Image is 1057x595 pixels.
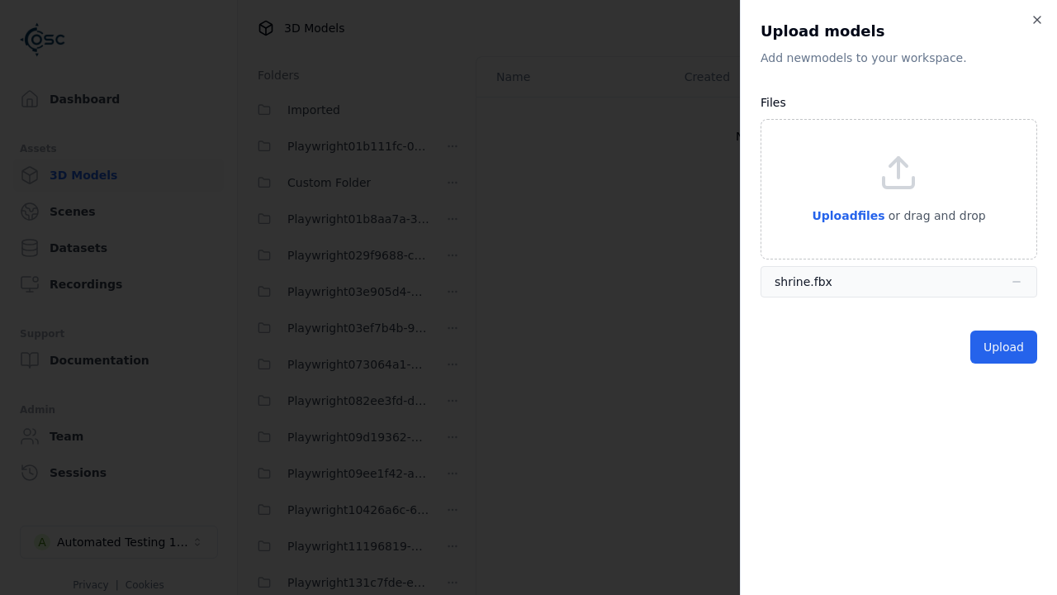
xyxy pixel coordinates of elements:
[761,96,786,109] label: Files
[761,50,1037,66] p: Add new model s to your workspace.
[761,20,1037,43] h2: Upload models
[775,274,832,290] div: shrine.fbx
[812,209,884,222] span: Upload files
[885,206,986,226] p: or drag and drop
[970,331,1037,364] button: Upload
